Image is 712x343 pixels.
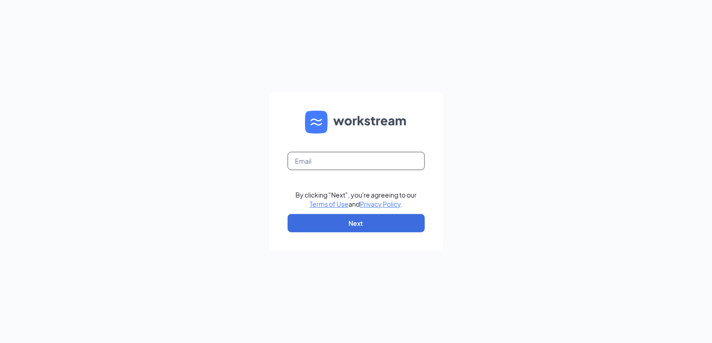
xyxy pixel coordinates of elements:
img: WS logo and Workstream text [305,111,407,134]
div: By clicking "Next", you're agreeing to our and . [295,190,417,209]
a: Terms of Use [310,200,348,208]
button: Next [288,214,425,232]
a: Privacy Policy [360,200,401,208]
input: Email [288,152,425,170]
